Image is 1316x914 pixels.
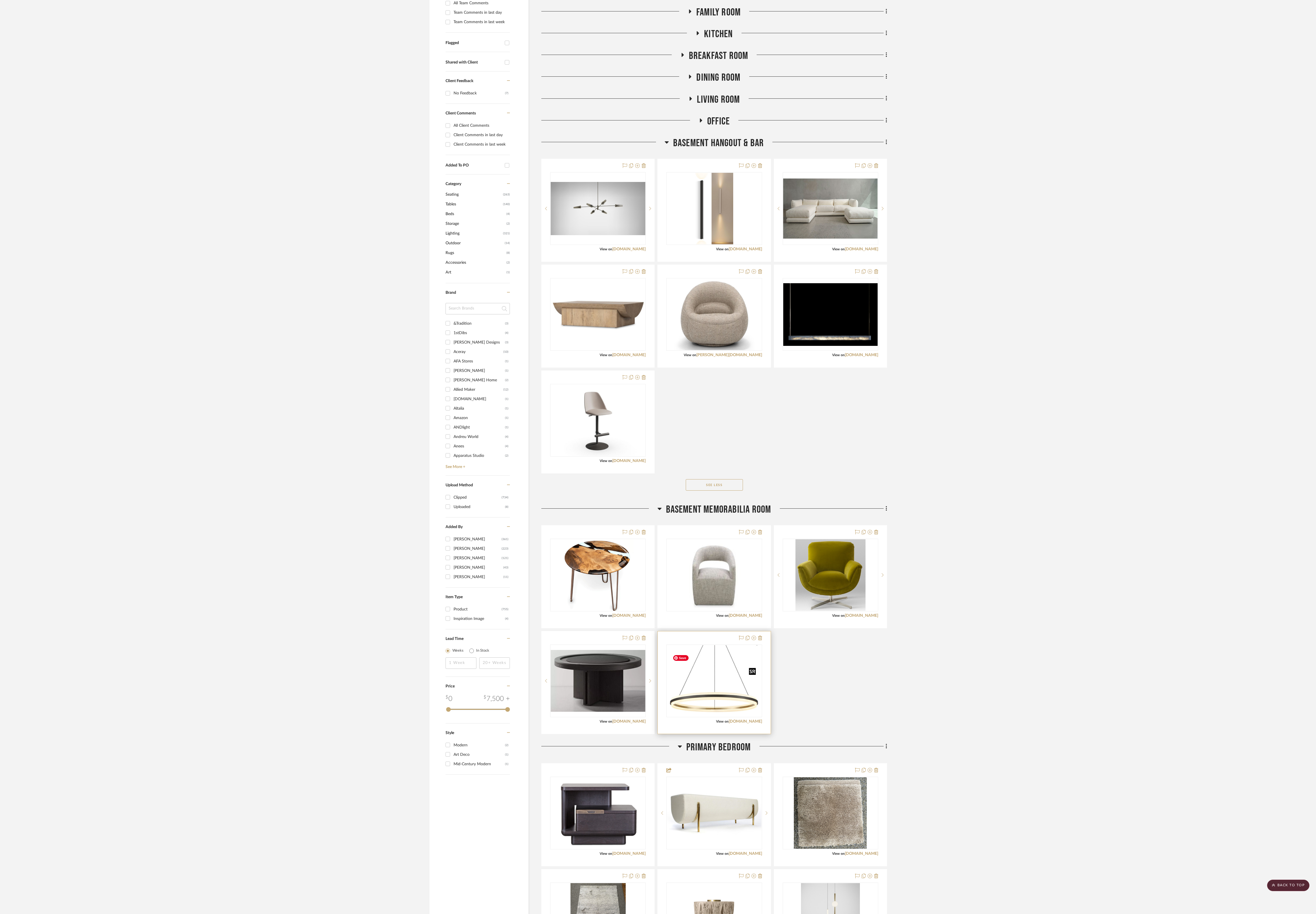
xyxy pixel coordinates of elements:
[505,741,508,750] div: (2)
[550,278,645,350] div: 0
[783,777,878,849] div: 0
[446,219,505,229] span: Storage
[794,777,867,849] img: TAI PING MARKHAM RUG
[600,614,612,617] span: View on
[479,657,510,669] input: 20+ Weeks
[446,525,463,529] span: Added By
[454,554,502,563] div: [PERSON_NAME]
[454,605,502,614] div: Product
[696,6,741,19] span: FAMILY ROOM
[454,432,505,441] div: Andreu World
[446,684,455,688] span: Price
[506,258,510,267] span: (2)
[684,353,696,357] span: View on
[832,852,845,855] span: View on
[502,535,508,544] div: (361)
[444,460,510,469] a: See More +
[550,173,645,245] div: 0
[600,459,612,463] span: View on
[562,539,634,611] img: Mertson Home Medma Round Side Table 23"Dia
[446,483,473,487] span: Upload Method
[667,539,762,611] div: 0
[600,852,612,855] span: View on
[505,394,508,404] div: (1)
[696,353,762,357] a: [PERSON_NAME][DOMAIN_NAME]
[845,614,878,618] a: [DOMAIN_NAME]
[729,852,762,856] a: [DOMAIN_NAME]
[454,404,505,413] div: Altalia
[505,338,508,347] div: (3)
[446,657,476,669] input: 1 Week
[505,413,508,423] div: (1)
[506,268,510,277] span: (1)
[454,544,502,553] div: [PERSON_NAME]
[704,28,733,40] span: KITCHEN
[503,563,508,572] div: (43)
[454,366,505,375] div: [PERSON_NAME]
[454,319,505,328] div: &Tradition
[689,50,748,62] span: BREAKFAST ROOM
[845,852,878,856] a: [DOMAIN_NAME]
[667,278,762,350] div: 0
[446,111,476,115] span: Client Comments
[446,182,461,187] span: Category
[845,353,878,357] a: [DOMAIN_NAME]
[476,648,489,654] label: In Stock
[505,451,508,460] div: (2)
[454,535,502,544] div: [PERSON_NAME]
[446,209,505,219] span: Beds
[505,328,508,338] div: (4)
[446,41,502,45] div: Flagged
[716,720,729,723] span: View on
[600,720,612,723] span: View on
[612,459,646,463] a: [DOMAIN_NAME]
[612,353,646,357] a: [DOMAIN_NAME]
[696,72,740,84] span: DINING ROOM
[505,614,508,623] div: (4)
[454,121,508,130] div: All Client Comments
[845,247,878,251] a: [DOMAIN_NAME]
[832,614,845,617] span: View on
[506,248,510,257] span: (8)
[505,760,508,769] div: (1)
[503,347,508,356] div: (10)
[446,60,502,65] div: Shared with Client
[454,140,508,149] div: Client Comments in last week
[446,199,502,209] span: Tables
[454,17,508,27] div: Team Comments in last week
[503,190,510,199] span: (263)
[454,614,505,623] div: Inspiration Image
[446,291,456,295] span: Brand
[502,493,508,502] div: (734)
[667,645,762,717] div: 0
[454,572,503,582] div: [PERSON_NAME]
[454,563,503,572] div: [PERSON_NAME]
[454,741,505,750] div: Modern
[503,385,508,394] div: (12)
[686,479,743,491] button: See Less
[454,385,503,394] div: Allied Maker
[666,503,771,516] span: BASEMENT MEMORABILIA ROOM
[716,247,729,251] span: View on
[667,777,762,849] div: 0
[505,502,508,511] div: (8)
[503,229,510,238] span: (321)
[506,209,510,219] span: (4)
[484,694,510,704] div: 7,500 +
[612,247,646,251] a: [DOMAIN_NAME]
[674,279,754,350] img: VERELLEN MICAH SWIVEL CLUB CHAIR 36"W X 35"D X 32"H
[446,248,505,258] span: Rugs
[505,750,508,759] div: (1)
[454,413,505,423] div: Amazon
[716,614,729,617] span: View on
[454,347,503,356] div: Aceray
[454,357,505,366] div: AFA Stores
[551,296,645,333] img: FOUR HANDS ELBERT COFFEE TABLE 55"W X 35"D X 16"H
[454,442,505,451] div: Anees
[795,539,865,611] img: Orior Pop Chair 32.5"W x 32"D x 32"H, 17"SH
[454,423,505,432] div: ANDlight
[502,605,508,614] div: (755)
[832,353,845,357] span: View on
[446,238,503,248] span: Outdoor
[716,852,729,855] span: View on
